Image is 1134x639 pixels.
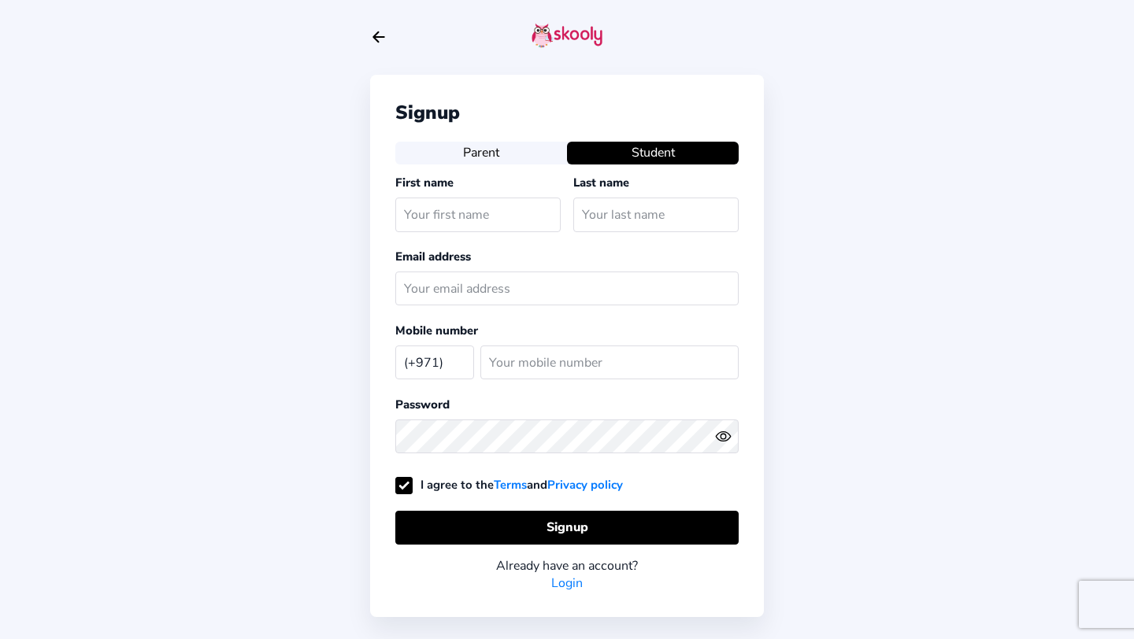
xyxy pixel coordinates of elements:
input: Your first name [395,198,561,231]
label: Email address [395,249,471,264]
input: Your mobile number [480,345,739,379]
label: Mobile number [395,323,478,338]
button: Student [567,142,739,164]
label: Last name [573,175,629,190]
ion-icon: eye outline [715,428,732,445]
button: eye outlineeye off outline [715,428,739,445]
label: Password [395,397,450,412]
button: Signup [395,511,739,545]
a: Login [551,574,583,592]
button: arrow back outline [370,28,387,46]
input: Your last name [573,198,739,231]
label: I agree to the and [395,477,623,493]
input: Your email address [395,271,739,305]
a: Privacy policy [547,477,623,493]
img: skooly-logo.png [532,23,602,48]
div: Already have an account? [395,557,739,574]
button: Parent [395,142,567,164]
div: Signup [395,100,739,125]
label: First name [395,175,454,190]
a: Terms [494,477,527,493]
